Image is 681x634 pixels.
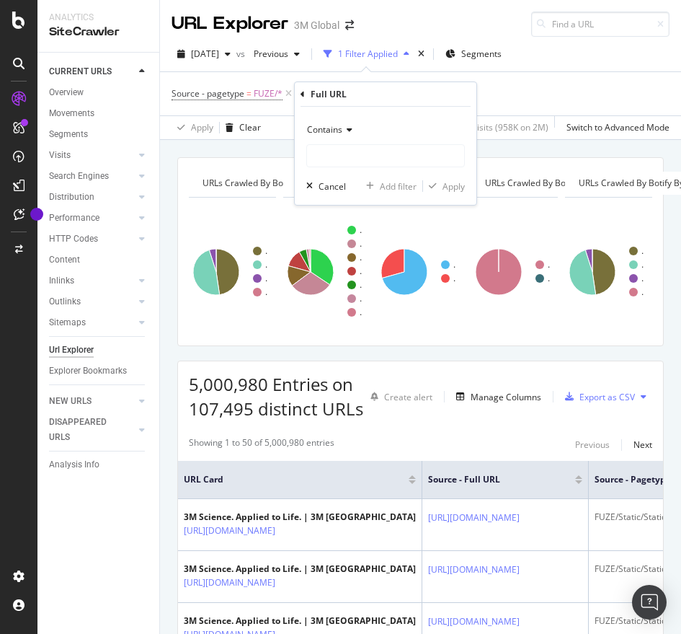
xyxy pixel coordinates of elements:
button: Apply [423,179,465,193]
text: . [265,246,267,256]
div: Create alert [384,391,432,403]
span: URLs Crawled By Botify By pagetype [202,177,347,189]
text: . [360,252,362,263]
text: . [360,294,362,304]
a: Movements [49,106,149,121]
a: Url Explorer [49,343,149,358]
a: Distribution [49,190,135,205]
a: [URL][DOMAIN_NAME] [428,563,520,577]
svg: A chart. [471,209,555,335]
text: . [265,273,267,283]
text: . [641,260,644,270]
button: 1 Filter Applied [318,43,415,66]
svg: A chart. [283,209,367,335]
span: URLs Crawled By Botify By migration [485,177,631,189]
div: Apply [191,121,213,133]
button: Next [633,436,652,454]
text: . [265,287,267,297]
div: URL Explorer [172,12,288,36]
span: Source - Full URL [428,473,553,486]
text: . [548,273,550,283]
text: . [360,239,362,249]
text: . [360,225,362,235]
button: Segments [440,43,507,66]
a: CURRENT URLS [49,64,135,79]
text: . [265,260,267,270]
svg: A chart. [377,209,460,335]
div: Visits [49,148,71,163]
a: Search Engines [49,169,135,184]
span: vs [236,48,248,60]
button: Export as CSV [559,385,635,408]
a: Inlinks [49,273,135,289]
span: Contains [307,123,342,136]
div: HTTP Codes [49,232,98,247]
text: . [360,307,362,317]
div: Manage Columns [471,391,541,403]
span: URL Card [184,473,405,486]
div: 3M Science. Applied to Life. | 3M [GEOGRAPHIC_DATA] [184,615,416,628]
a: [URL][DOMAIN_NAME] [428,511,520,525]
button: Create alert [365,385,432,408]
div: DISAPPEARED URLS [49,415,122,445]
span: FUZE/* [254,84,282,104]
a: Visits [49,148,135,163]
div: Open Intercom Messenger [632,585,667,620]
a: Segments [49,127,149,142]
a: [URL][DOMAIN_NAME] [184,524,275,538]
div: Apply [442,180,465,193]
div: Clear [239,121,261,133]
div: Segments [49,127,88,142]
a: [URL][DOMAIN_NAME] [184,576,275,590]
div: Url Explorer [49,343,94,358]
button: [DATE] [172,43,236,66]
div: 3M Science. Applied to Life. | 3M [GEOGRAPHIC_DATA] [184,511,416,524]
div: times [415,47,427,61]
div: Cancel [319,180,346,193]
div: 3M Science. Applied to Life. | 3M [GEOGRAPHIC_DATA] [184,563,416,576]
span: 2025 Aug. 17th [191,48,219,60]
div: Analytics [49,12,148,24]
a: Sitemaps [49,315,135,330]
text: . [641,287,644,297]
div: Previous [575,439,610,451]
text: . [641,273,644,283]
a: NEW URLS [49,394,135,409]
div: Outlinks [49,294,81,309]
a: Outlinks [49,294,135,309]
div: Full URL [311,88,347,100]
text: . [453,260,455,270]
text: . [360,266,362,276]
span: Source - pagetype [172,87,244,100]
div: Explorer Bookmarks [49,364,127,379]
button: Add filter [360,179,417,193]
span: = [246,87,252,100]
span: 5,000,980 Entries on 107,495 distinct URLs [189,372,363,421]
h4: URLs Crawled By Botify By pagetype [200,172,369,195]
div: NEW URLS [49,394,92,409]
text: . [548,260,550,270]
span: Segments [461,48,502,60]
div: SiteCrawler [49,24,148,40]
div: Sitemaps [49,315,86,330]
svg: A chart. [189,209,272,335]
button: Manage Columns [450,388,541,405]
button: Clear [220,116,261,139]
svg: A chart. [565,209,649,335]
div: Content [49,252,80,268]
span: Previous [248,48,288,60]
a: HTTP Codes [49,232,135,247]
button: Previous [575,436,610,454]
div: 3M Global [294,18,339,32]
div: arrow-right-arrow-left [345,20,354,30]
div: CURRENT URLS [49,64,112,79]
div: Showing 1 to 50 of 5,000,980 entries [189,436,334,454]
button: Switch to Advanced Mode [561,116,669,139]
div: Next [633,439,652,451]
div: Add filter [380,180,417,193]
